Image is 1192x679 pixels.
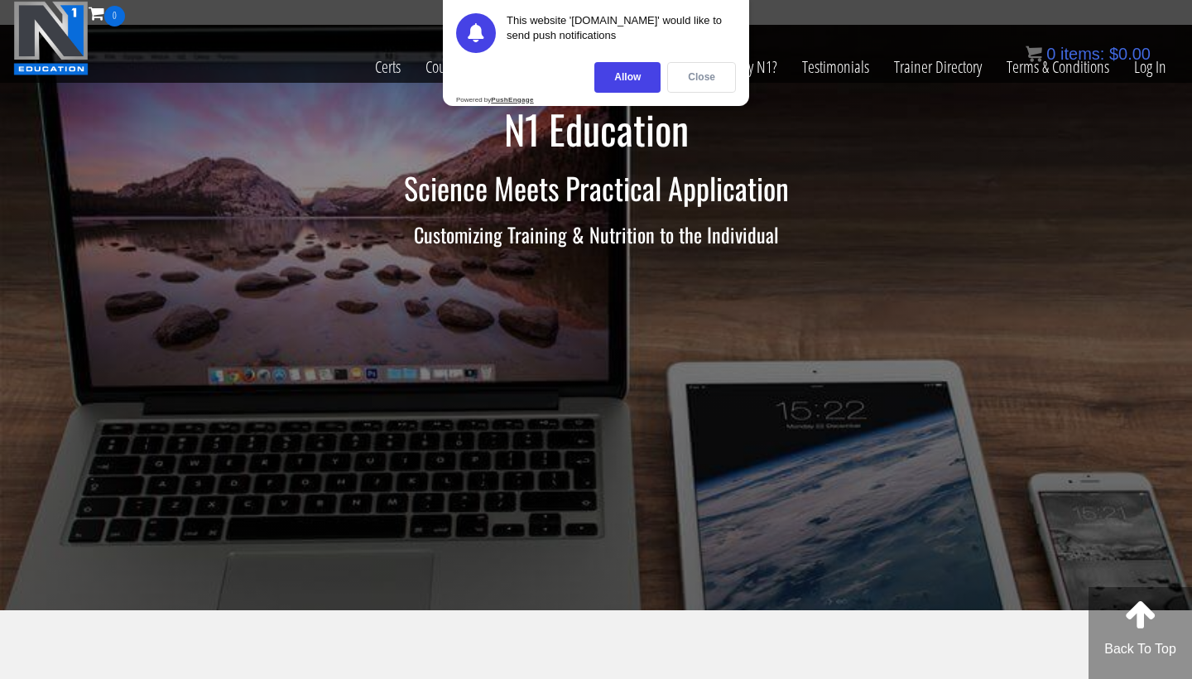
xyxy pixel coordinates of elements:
a: Log In [1122,26,1179,108]
img: icon11.png [1026,46,1042,62]
a: 0 items: $0.00 [1026,45,1151,63]
div: This website '[DOMAIN_NAME]' would like to send push notifications [507,13,736,53]
a: Terms & Conditions [994,26,1122,108]
span: $ [1109,45,1118,63]
h1: N1 Education [112,108,1080,152]
span: 0 [1046,45,1055,63]
a: 0 [89,2,125,24]
h2: Science Meets Practical Application [112,171,1080,205]
div: Powered by [456,96,534,104]
span: items: [1060,45,1104,63]
a: Course List [413,26,495,108]
strong: PushEngage [491,96,533,104]
a: Certs [363,26,413,108]
h3: Customizing Training & Nutrition to the Individual [112,224,1080,245]
img: n1-education [13,1,89,75]
a: Trainer Directory [882,26,994,108]
span: 0 [104,6,125,26]
a: Testimonials [790,26,882,108]
div: Allow [594,62,661,93]
div: Close [667,62,736,93]
a: Why N1? [717,26,790,108]
bdi: 0.00 [1109,45,1151,63]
